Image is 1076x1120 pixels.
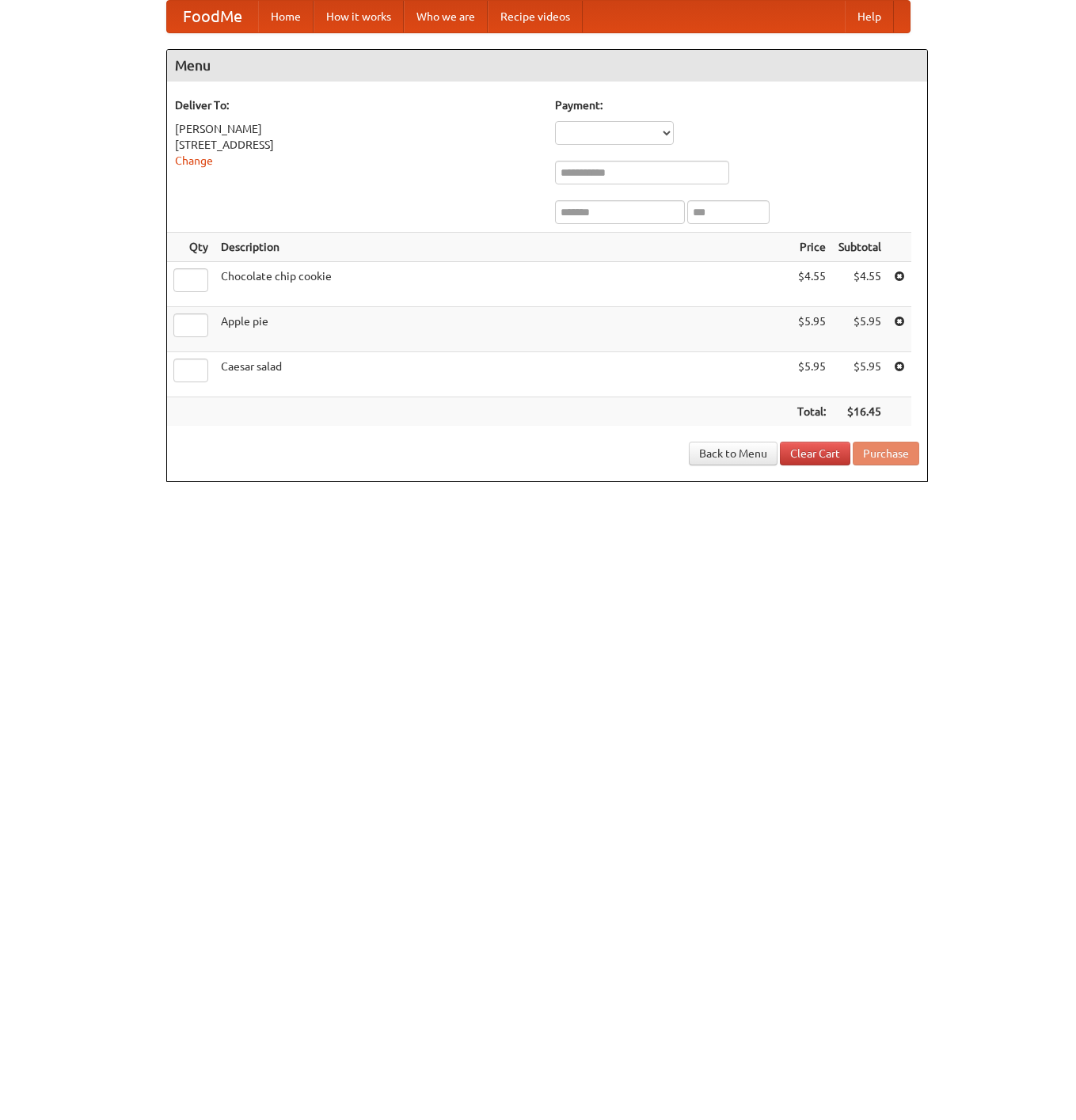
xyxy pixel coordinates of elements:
[167,50,927,82] h4: Menu
[832,397,888,427] th: $16.45
[215,307,791,352] td: Apple pie
[791,352,832,397] td: $5.95
[555,97,919,113] h5: Payment:
[404,1,488,32] a: Who we are
[853,442,919,465] button: Purchase
[215,262,791,307] td: Chocolate chip cookie
[314,1,404,32] a: How it works
[175,137,539,153] div: [STREET_ADDRESS]
[689,442,778,465] a: Back to Menu
[215,352,791,397] td: Caesar salad
[488,1,583,32] a: Recipe videos
[215,233,791,262] th: Description
[832,307,888,352] td: $5.95
[845,1,894,32] a: Help
[175,97,539,113] h5: Deliver To:
[832,262,888,307] td: $4.55
[167,1,258,32] a: FoodMe
[175,121,539,137] div: [PERSON_NAME]
[258,1,314,32] a: Home
[175,154,213,167] a: Change
[832,352,888,397] td: $5.95
[791,262,832,307] td: $4.55
[791,307,832,352] td: $5.95
[791,233,832,262] th: Price
[780,442,850,465] a: Clear Cart
[832,233,888,262] th: Subtotal
[167,233,215,262] th: Qty
[791,397,832,427] th: Total:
